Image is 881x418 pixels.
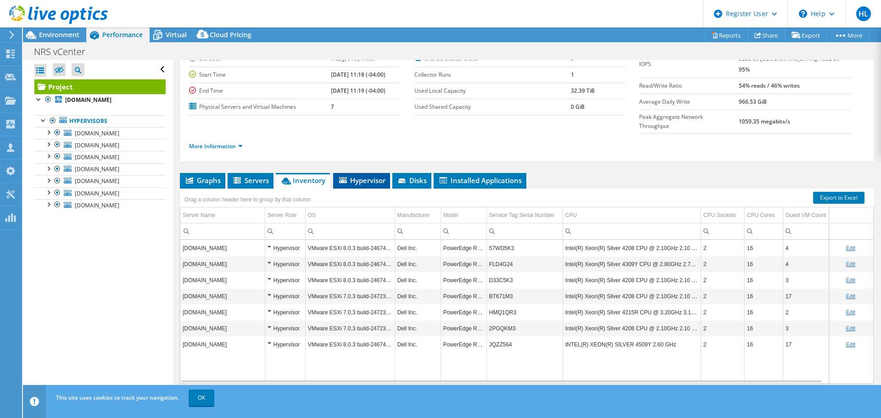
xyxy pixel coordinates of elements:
[639,60,738,69] label: IOPS
[397,210,430,221] div: Manufacturer
[783,288,836,304] td: Column Guest VM Count, Value 17
[210,30,251,39] span: Cloud Pricing
[747,28,785,42] a: Share
[563,288,701,304] td: Column CPU, Value Intel(R) Xeon(R) Silver 4208 CPU @ 2.10GHz 2.10 GHz
[180,320,265,336] td: Column Server Name, Value nrsv-vmwh99.novonixgroup.com
[268,210,296,221] div: Server Role
[34,151,166,163] a: [DOMAIN_NAME]
[189,86,331,95] label: End Time
[75,165,119,173] span: [DOMAIN_NAME]
[265,256,305,272] td: Column Server Role, Value Hypervisor
[639,112,738,131] label: Peak Aggregate Network Throughput
[75,129,119,137] span: [DOMAIN_NAME]
[75,201,119,209] span: [DOMAIN_NAME]
[65,96,112,104] b: [DOMAIN_NAME]
[395,256,440,272] td: Column Manufacturer, Value Dell Inc.
[440,288,486,304] td: Column Model, Value PowerEdge R540
[440,207,486,223] td: Model Column
[701,320,744,336] td: Column CPU Sockets, Value 2
[34,199,166,211] a: [DOMAIN_NAME]
[395,288,440,304] td: Column Manufacturer, Value Dell Inc.
[783,240,836,256] td: Column Guest VM Count, Value 4
[265,272,305,288] td: Column Server Role, Value Hypervisor
[268,339,303,350] div: Hypervisor
[563,272,701,288] td: Column CPU, Value Intel(R) Xeon(R) Silver 4208 CPU @ 2.10GHz 2.10 GHz
[563,256,701,272] td: Column CPU, Value Intel(R) Xeon(R) Silver 4309Y CPU @ 2.80GHz 2.79 GHz
[39,30,79,39] span: Environment
[166,30,187,39] span: Virtual
[305,336,395,352] td: Column OS, Value VMware ESXi 8.0.3 build-24674464
[265,207,305,223] td: Server Role Column
[438,176,522,185] span: Installed Applications
[443,210,458,221] div: Model
[395,240,440,256] td: Column Manufacturer, Value Dell Inc.
[189,142,243,150] a: More Information
[565,210,577,221] div: CPU
[180,304,265,320] td: Column Server Name, Value nrsv-vmwh04.novonixgroup.com
[75,177,119,185] span: [DOMAIN_NAME]
[308,210,316,221] div: OS
[744,223,783,239] td: Column CPU Cores, Filter cell
[563,320,701,336] td: Column CPU, Value Intel(R) Xeon(R) Silver 4208 CPU @ 2.10GHz 2.10 GHz
[34,139,166,151] a: [DOMAIN_NAME]
[268,307,303,318] div: Hypervisor
[305,272,395,288] td: Column OS, Value VMware ESXi 8.0.3 build-24674464
[268,243,303,254] div: Hypervisor
[563,304,701,320] td: Column CPU, Value Intel(R) Xeon(R) Silver 4215R CPU @ 3.20GHz 3.19 GHz
[305,320,395,336] td: Column OS, Value VMware ESXi 7.0.3 build-24723872
[440,320,486,336] td: Column Model, Value PowerEdge R440
[331,87,385,95] b: [DATE] 11:19 (-04:00)
[739,55,839,73] b: 3285 at [GEOGRAPHIC_DATA], 1632 at 95%
[180,189,874,384] div: Data grid
[563,336,701,352] td: Column CPU, Value INTEL(R) XEON(R) SILVER 4509Y 2.60 GHz
[34,163,166,175] a: [DOMAIN_NAME]
[571,87,595,95] b: 32.39 TiB
[739,82,800,89] b: 54% reads / 46% writes
[783,256,836,272] td: Column Guest VM Count, Value 4
[75,153,119,161] span: [DOMAIN_NAME]
[563,207,701,223] td: CPU Column
[440,240,486,256] td: Column Model, Value PowerEdge R740
[395,223,440,239] td: Column Manufacturer, Filter cell
[744,207,783,223] td: CPU Cores Column
[704,28,748,42] a: Reports
[397,176,427,185] span: Disks
[486,288,563,304] td: Column Service Tag Serial Number, Value BT671M3
[701,272,744,288] td: Column CPU Sockets, Value 2
[189,102,331,111] label: Physical Servers and Virtual Machines
[440,336,486,352] td: Column Model, Value PowerEdge R760
[305,288,395,304] td: Column OS, Value VMware ESXi 7.0.3 build-24723872
[305,223,395,239] td: Column OS, Filter cell
[701,223,744,239] td: Column CPU Sockets, Filter cell
[571,103,585,111] b: 0 GiB
[102,30,143,39] span: Performance
[34,187,166,199] a: [DOMAIN_NAME]
[305,240,395,256] td: Column OS, Value VMware ESXi 8.0.3 build-24674464
[268,323,303,334] div: Hypervisor
[395,272,440,288] td: Column Manufacturer, Value Dell Inc.
[827,28,870,42] a: More
[739,117,790,125] b: 1059.35 megabits/s
[813,192,864,204] a: Export to Excel
[486,336,563,352] td: Column Service Tag Serial Number, Value JQZZ564
[338,176,385,185] span: Hypervisor
[395,320,440,336] td: Column Manufacturer, Value Dell Inc.
[846,245,855,251] a: Edit
[783,272,836,288] td: Column Guest VM Count, Value 3
[856,6,871,21] span: HL
[268,291,303,302] div: Hypervisor
[783,304,836,320] td: Column Guest VM Count, Value 2
[486,207,563,223] td: Service Tag Serial Number Column
[180,256,265,272] td: Column Server Name, Value btsv-vmwh12.novonixgroup.com
[783,336,836,352] td: Column Guest VM Count, Value 17
[265,336,305,352] td: Column Server Role, Value Hypervisor
[486,304,563,320] td: Column Service Tag Serial Number, Value HMQ1QR3
[280,176,325,185] span: Inventory
[440,304,486,320] td: Column Model, Value PowerEdge R740
[180,336,265,352] td: Column Server Name, Value nrsv-vmwh05.novonixgroup.com
[744,336,783,352] td: Column CPU Cores, Value 16
[331,55,375,62] b: 1 day, 0 hr, 1 min
[395,336,440,352] td: Column Manufacturer, Value Dell Inc.
[739,98,767,106] b: 966.53 GiB
[305,256,395,272] td: Column OS, Value VMware ESXi 8.0.3 build-24674464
